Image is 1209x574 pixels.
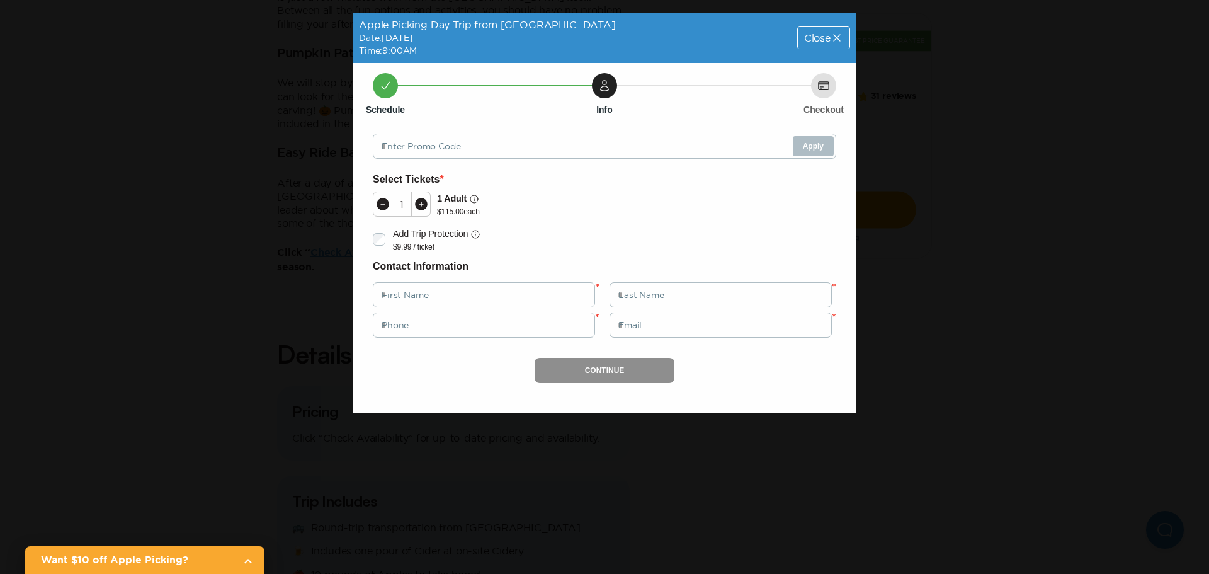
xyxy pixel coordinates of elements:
h6: Info [596,103,613,116]
div: 1 [392,199,411,209]
span: Time: 9:00AM [359,45,417,55]
span: Date: [DATE] [359,33,412,43]
h6: Select Tickets [373,171,836,188]
h2: Want $10 off Apple Picking? [41,553,233,568]
span: Close [804,33,831,43]
a: Want $10 off Apple Picking? [25,546,264,574]
p: Add Trip Protection [393,227,468,241]
p: 1 Adult [437,192,467,206]
span: Apple Picking Day Trip from [GEOGRAPHIC_DATA] [359,19,616,30]
h6: Checkout [803,103,844,116]
p: $9.99 / ticket [393,242,480,252]
h6: Schedule [366,103,405,116]
h6: Contact Information [373,258,836,275]
p: $ 115.00 each [437,207,480,217]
